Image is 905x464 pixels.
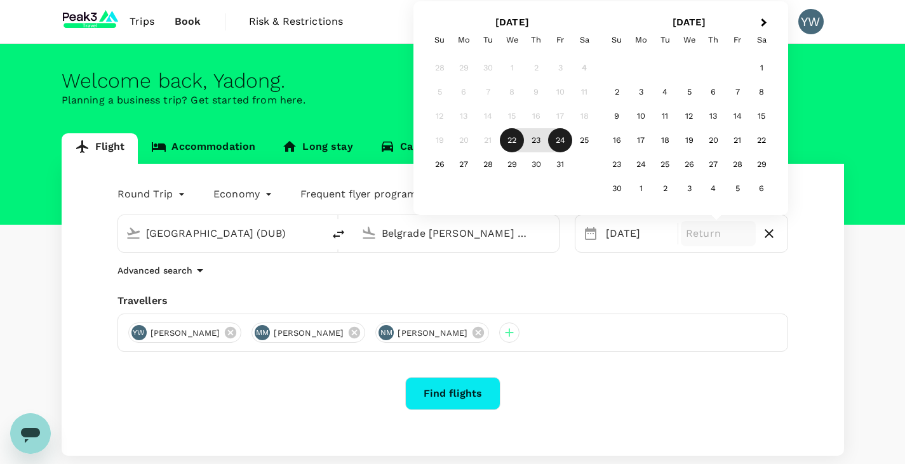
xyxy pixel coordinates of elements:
div: Choose Saturday, November 8th, 2025 [749,80,774,104]
div: Choose Tuesday, October 28th, 2025 [476,152,500,176]
div: Round Trip [117,184,189,204]
div: Not available Wednesday, October 8th, 2025 [500,80,524,104]
div: Choose Friday, November 14th, 2025 [725,104,749,128]
div: Choose Thursday, November 20th, 2025 [701,128,725,152]
div: Choose Friday, November 7th, 2025 [725,80,749,104]
div: Economy [213,184,275,204]
div: Not available Wednesday, October 15th, 2025 [500,104,524,128]
div: Choose Saturday, November 1st, 2025 [749,56,774,80]
div: Not available Monday, September 29th, 2025 [452,56,476,80]
div: Not available Monday, October 6th, 2025 [452,80,476,104]
div: Choose Thursday, October 30th, 2025 [524,152,548,176]
div: Choose Thursday, November 13th, 2025 [701,104,725,128]
div: Thursday [701,28,725,52]
button: Open [550,232,553,234]
div: NM[PERSON_NAME] [375,322,489,343]
a: Car rental [366,133,465,164]
div: Choose Wednesday, November 26th, 2025 [677,152,701,176]
div: Not available Tuesday, October 14th, 2025 [476,104,500,128]
div: Choose Saturday, November 29th, 2025 [749,152,774,176]
div: Choose Friday, November 28th, 2025 [725,152,749,176]
div: Not available Tuesday, October 7th, 2025 [476,80,500,104]
div: Not available Sunday, October 5th, 2025 [427,80,452,104]
div: Choose Monday, November 24th, 2025 [629,152,653,176]
div: Choose Monday, November 10th, 2025 [629,104,653,128]
button: Next Month [755,13,775,34]
div: Choose Wednesday, October 29th, 2025 [500,152,524,176]
div: Friday [548,28,572,52]
button: Find flights [405,377,500,410]
p: Return [686,226,751,241]
div: Not available Sunday, October 19th, 2025 [427,128,452,152]
div: Choose Wednesday, November 5th, 2025 [677,80,701,104]
div: Sunday [605,28,629,52]
span: [PERSON_NAME] [266,327,351,340]
div: MM [255,325,270,340]
div: Welcome back , Yadong . [62,69,844,93]
div: Choose Friday, October 31st, 2025 [548,152,572,176]
div: YW [798,9,824,34]
div: Choose Sunday, October 26th, 2025 [427,152,452,176]
div: Choose Wednesday, November 19th, 2025 [677,128,701,152]
div: Not available Saturday, October 4th, 2025 [572,56,596,80]
div: Choose Friday, October 24th, 2025 [548,128,572,152]
div: Choose Tuesday, November 4th, 2025 [653,80,677,104]
div: Friday [725,28,749,52]
h2: [DATE] [601,17,778,28]
div: YW[PERSON_NAME] [128,322,242,343]
div: Choose Sunday, November 30th, 2025 [605,176,629,201]
div: Choose Saturday, December 6th, 2025 [749,176,774,201]
div: NM [379,325,394,340]
div: Choose Saturday, November 15th, 2025 [749,104,774,128]
div: Monday [452,28,476,52]
span: Risk & Restrictions [249,14,344,29]
a: Long stay [269,133,366,164]
p: Planning a business trip? Get started from here. [62,93,844,108]
div: MM[PERSON_NAME] [251,322,365,343]
span: Book [175,14,201,29]
div: Not available Tuesday, October 21st, 2025 [476,128,500,152]
div: Not available Sunday, September 28th, 2025 [427,56,452,80]
div: Choose Saturday, November 22nd, 2025 [749,128,774,152]
button: delete [323,219,354,249]
div: Not available Friday, October 10th, 2025 [548,80,572,104]
div: Tuesday [653,28,677,52]
div: Choose Sunday, November 9th, 2025 [605,104,629,128]
div: Not available Wednesday, October 1st, 2025 [500,56,524,80]
div: Choose Sunday, November 2nd, 2025 [605,80,629,104]
div: Travellers [117,293,788,308]
div: Choose Wednesday, November 12th, 2025 [677,104,701,128]
div: Not available Thursday, October 16th, 2025 [524,104,548,128]
div: Not available Friday, October 3rd, 2025 [548,56,572,80]
div: Saturday [572,28,596,52]
div: Choose Tuesday, November 11th, 2025 [653,104,677,128]
div: Choose Monday, October 27th, 2025 [452,152,476,176]
div: Thursday [524,28,548,52]
span: [PERSON_NAME] [143,327,228,340]
p: Frequent flyer programme [300,187,432,202]
div: Sunday [427,28,452,52]
div: Not available Saturday, October 11th, 2025 [572,80,596,104]
div: [DATE] [601,221,676,246]
div: Choose Tuesday, November 18th, 2025 [653,128,677,152]
div: Choose Monday, December 1st, 2025 [629,176,653,201]
span: [PERSON_NAME] [390,327,475,340]
div: Choose Thursday, December 4th, 2025 [701,176,725,201]
div: Saturday [749,28,774,52]
div: Tuesday [476,28,500,52]
a: Flight [62,133,138,164]
div: YW [131,325,147,340]
button: Frequent flyer programme [300,187,447,202]
div: Choose Tuesday, November 25th, 2025 [653,152,677,176]
button: Open [314,232,317,234]
div: Not available Friday, October 17th, 2025 [548,104,572,128]
a: Accommodation [138,133,269,164]
div: Choose Friday, November 21st, 2025 [725,128,749,152]
div: Choose Tuesday, December 2nd, 2025 [653,176,677,201]
div: Choose Thursday, November 27th, 2025 [701,152,725,176]
h2: [DATE] [424,17,601,28]
div: Not available Sunday, October 12th, 2025 [427,104,452,128]
div: Choose Sunday, November 23rd, 2025 [605,152,629,176]
button: Advanced search [117,263,208,278]
span: Trips [130,14,154,29]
